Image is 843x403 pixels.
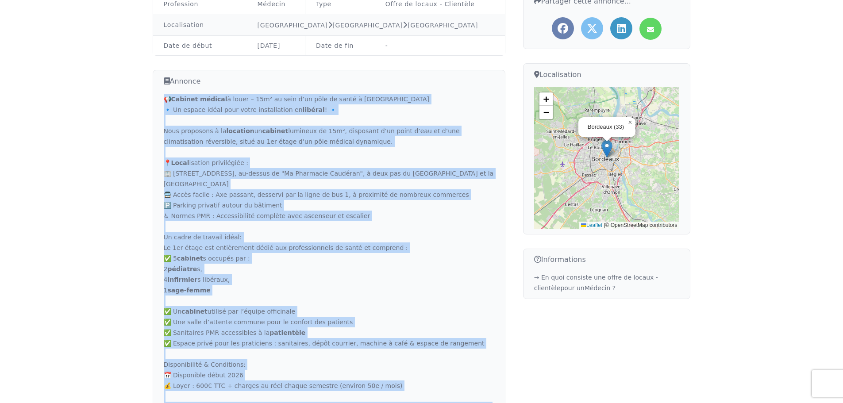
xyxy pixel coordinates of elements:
a: Close popup [625,117,635,128]
strong: patientèle [269,329,305,336]
strong: cabinet [181,308,208,315]
span: + [543,93,549,104]
a: [GEOGRAPHIC_DATA] [258,22,328,29]
h3: Informations [534,254,680,265]
h3: Annonce [164,76,494,87]
div: Bordeaux (33) [588,123,624,131]
a: → En quoi consiste une offre de locaux - clientèlepour unMédecin ? [534,274,658,292]
a: Partager l'annonce sur LinkedIn [610,17,632,39]
span: | [604,222,605,228]
a: Partager l'annonce par mail [639,18,662,40]
a: Zoom out [539,106,553,119]
td: Date de fin [305,36,374,56]
a: [GEOGRAPHIC_DATA] [332,22,403,29]
strong: cabinet [262,127,288,134]
strong: Cabinet médical [171,96,227,103]
strong: Local [171,159,189,166]
strong: infirmier [167,276,197,283]
a: Médecin [258,0,286,8]
strong: sage-femme [167,287,210,294]
a: Zoom in [539,92,553,106]
a: [GEOGRAPHIC_DATA] [408,22,478,29]
strong: cabinet [177,255,203,262]
span: − [543,107,549,118]
a: Partager l'annonce sur Facebook [552,17,574,39]
td: - [375,36,505,56]
a: Leaflet [581,222,602,228]
h3: Localisation [534,69,680,80]
span: × [628,119,632,126]
a: Partager l'annonce sur Twitter [581,17,603,39]
a: Offre de locaux - Clientèle [385,0,475,8]
div: © OpenStreetMap contributors [579,222,679,229]
td: Localisation [153,14,247,36]
td: Date de début [153,36,247,56]
td: [DATE] [247,36,305,56]
strong: libéral [303,106,325,113]
strong: location [226,127,254,134]
img: Marker [601,140,612,158]
strong: pédiatre [167,265,197,273]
